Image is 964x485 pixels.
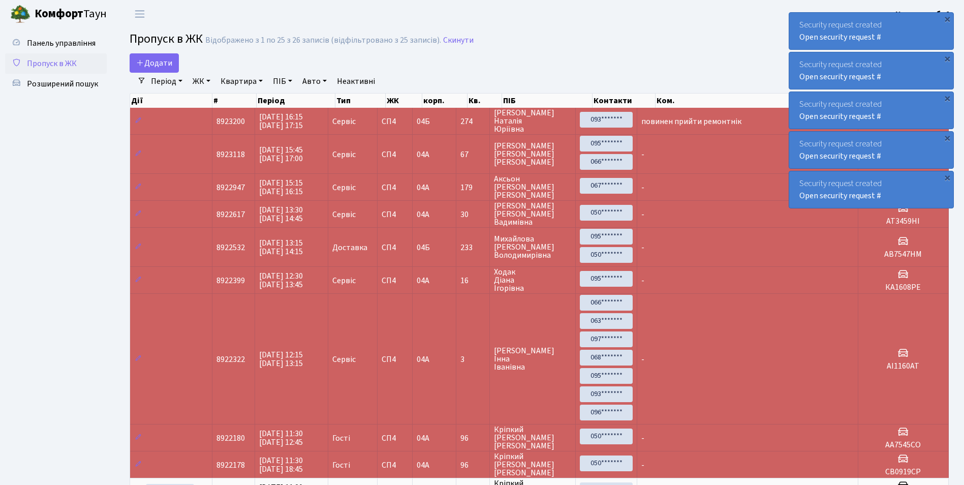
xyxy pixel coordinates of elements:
span: 16 [460,277,485,285]
span: 8922399 [216,275,245,286]
span: 04Б [417,242,430,253]
th: # [212,94,257,108]
th: Дії [130,94,212,108]
span: 04А [417,209,429,220]
a: Скинути [443,36,474,45]
span: 04Б [417,116,430,127]
span: [PERSON_NAME] [PERSON_NAME] [PERSON_NAME] [494,142,571,166]
div: Security request created [789,52,953,89]
span: [DATE] 12:30 [DATE] 13:45 [259,270,303,290]
span: 8922532 [216,242,245,253]
div: × [942,53,952,64]
th: Тип [335,94,386,108]
span: 04А [417,149,429,160]
a: Неактивні [333,73,379,90]
a: Open security request # [799,190,881,201]
span: - [641,182,644,193]
span: Панель управління [27,38,96,49]
span: - [641,354,644,365]
span: СП4 [382,461,408,469]
b: Комфорт [35,6,83,22]
span: Доставка [332,244,367,252]
span: СП4 [382,277,408,285]
span: 96 [460,461,485,469]
span: СП4 [382,150,408,159]
span: [DATE] 15:15 [DATE] 16:15 [259,177,303,197]
h5: СВ0919СР [862,467,944,477]
a: Квартира [216,73,267,90]
h5: АТ3459НІ [862,217,944,226]
span: - [641,275,644,286]
span: Аксьон [PERSON_NAME] [PERSON_NAME] [494,175,571,199]
span: Пропуск в ЖК [27,58,77,69]
span: Сервіс [332,117,356,126]
div: Відображено з 1 по 25 з 26 записів (відфільтровано з 25 записів). [205,36,441,45]
span: 04А [417,433,429,444]
b: Консьєрж б. 4. [895,9,952,20]
span: СП4 [382,184,408,192]
h5: АВ7547НМ [862,250,944,259]
a: Додати [130,53,179,73]
span: СП4 [382,117,408,126]
span: Кріпкий [PERSON_NAME] [PERSON_NAME] [494,452,571,477]
span: [DATE] 11:30 [DATE] 18:45 [259,455,303,475]
span: 8923118 [216,149,245,160]
span: 8922178 [216,460,245,471]
a: ЖК [189,73,214,90]
th: корп. [422,94,468,108]
span: СП4 [382,244,408,252]
a: Пропуск в ЖК [5,53,107,74]
div: Security request created [789,92,953,129]
h5: КА1608РЕ [862,283,944,292]
span: [DATE] 11:30 [DATE] 12:45 [259,428,303,448]
span: [PERSON_NAME] Інна Іванівна [494,347,571,371]
th: ПІБ [502,94,593,108]
div: × [942,133,952,143]
div: × [942,93,952,103]
span: - [641,460,644,471]
div: × [942,14,952,24]
span: 179 [460,184,485,192]
span: - [641,242,644,253]
span: 3 [460,355,485,363]
span: Сервіс [332,277,356,285]
a: Розширений пошук [5,74,107,94]
span: повинен прийти ремонтнік [641,116,741,127]
a: Open security request # [799,71,881,82]
a: ПІБ [269,73,296,90]
span: [DATE] 15:45 [DATE] 17:00 [259,144,303,164]
a: Консьєрж б. 4. [895,8,952,20]
a: Open security request # [799,32,881,43]
span: [DATE] 13:15 [DATE] 14:15 [259,237,303,257]
span: 04А [417,182,429,193]
span: Гості [332,461,350,469]
span: 04А [417,275,429,286]
span: [DATE] 16:15 [DATE] 17:15 [259,111,303,131]
span: 8922617 [216,209,245,220]
span: - [641,433,644,444]
span: [PERSON_NAME] Наталія Юріївна [494,109,571,133]
span: 274 [460,117,485,126]
button: Переключити навігацію [127,6,152,22]
span: СП4 [382,355,408,363]
th: Контакти [593,94,656,108]
span: 8922322 [216,354,245,365]
a: Open security request # [799,111,881,122]
a: Авто [298,73,331,90]
span: Розширений пошук [27,78,98,89]
span: Кріпкий [PERSON_NAME] [PERSON_NAME] [494,426,571,450]
a: Панель управління [5,33,107,53]
span: СП4 [382,434,408,442]
span: Ходак Діана Ігорівна [494,268,571,292]
div: Security request created [789,132,953,168]
span: 233 [460,244,485,252]
span: - [641,149,644,160]
span: 30 [460,210,485,219]
span: 04А [417,354,429,365]
span: Пропуск в ЖК [130,30,203,48]
span: Гості [332,434,350,442]
span: СП4 [382,210,408,219]
span: 67 [460,150,485,159]
span: 8923200 [216,116,245,127]
span: 96 [460,434,485,442]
